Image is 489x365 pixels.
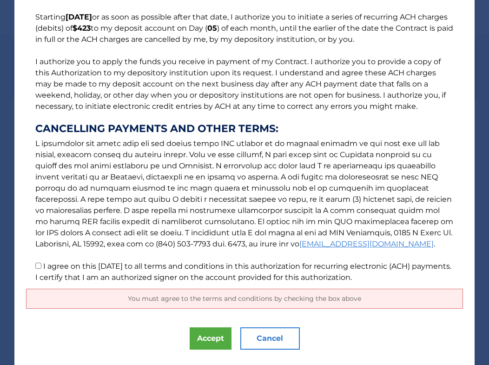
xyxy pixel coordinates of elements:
label: I agree on this [DATE] to all terms and conditions in this authorization for recurring electronic... [35,262,451,282]
strong: CANCELLING PAYMENTS AND OTHER TERMS: [35,123,454,134]
b: 05 [207,24,217,33]
a: [EMAIL_ADDRESS][DOMAIN_NAME] [299,239,434,248]
b: [DATE] [66,13,92,21]
span: You must agree to the terms and conditions by checking the box above [128,294,361,303]
button: Accept [190,327,231,350]
button: Cancel [240,327,300,350]
b: $423 [73,24,91,33]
